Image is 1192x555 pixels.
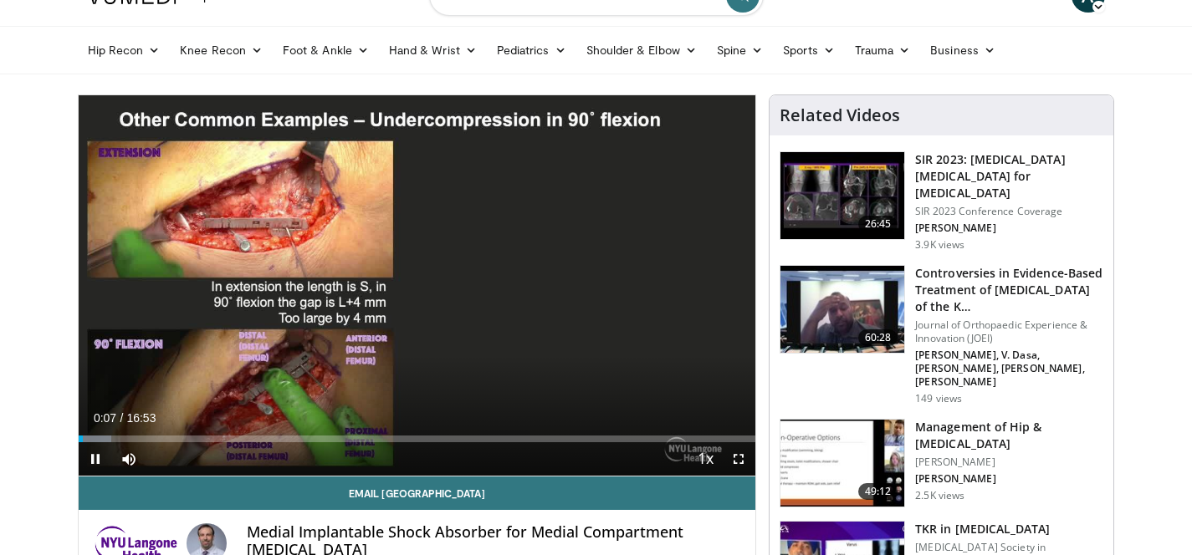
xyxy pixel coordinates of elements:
a: Hand & Wrist [379,33,487,67]
a: Hip Recon [78,33,171,67]
p: Journal of Orthopaedic Experience & Innovation (JOEI) [915,318,1103,345]
img: 1a332fb4-42c7-4be6-9091-bc954b21781b.150x105_q85_crop-smart_upscale.jpg [780,420,904,507]
img: be6b0377-cdfe-4f7b-8050-068257d09c09.150x105_q85_crop-smart_upscale.jpg [780,152,904,239]
span: 49:12 [858,483,898,500]
a: Spine [707,33,773,67]
a: Trauma [845,33,921,67]
a: Pediatrics [487,33,576,67]
h3: Management of Hip & [MEDICAL_DATA] [915,419,1103,452]
p: [PERSON_NAME], V. Dasa, [PERSON_NAME], [PERSON_NAME], [PERSON_NAME] [915,349,1103,389]
a: 60:28 Controversies in Evidence-Based Treatment of [MEDICAL_DATA] of the K… Journal of Orthopaedi... [780,265,1103,405]
span: / [120,411,124,425]
button: Playback Rate [688,442,722,476]
h3: Controversies in Evidence-Based Treatment of [MEDICAL_DATA] of the K… [915,265,1103,315]
a: 49:12 Management of Hip & [MEDICAL_DATA] [PERSON_NAME] [PERSON_NAME] 2.5K views [780,419,1103,507]
p: [PERSON_NAME] [915,456,1103,469]
button: Mute [112,442,146,476]
p: 2.5K views [915,489,964,502]
span: 16:53 [126,411,156,425]
p: [PERSON_NAME] [915,221,1103,235]
video-js: Video Player [79,95,756,476]
h4: Related Videos [780,105,900,125]
a: Knee Recon [170,33,273,67]
a: Email [GEOGRAPHIC_DATA] [79,476,756,510]
a: Sports [773,33,845,67]
p: 149 views [915,392,962,405]
img: 7d6f953a-0896-4c1e-ae10-9200c3b0f984.150x105_q85_crop-smart_upscale.jpg [780,266,904,353]
button: Fullscreen [722,442,755,476]
a: 26:45 SIR 2023: [MEDICAL_DATA] [MEDICAL_DATA] for [MEDICAL_DATA] SIR 2023 Conference Coverage [PE... [780,151,1103,252]
span: 0:07 [94,411,116,425]
span: 26:45 [858,216,898,232]
h3: SIR 2023: [MEDICAL_DATA] [MEDICAL_DATA] for [MEDICAL_DATA] [915,151,1103,201]
h3: TKR in [MEDICAL_DATA] [915,521,1103,537]
div: Progress Bar [79,435,756,442]
a: Business [920,33,1005,67]
button: Pause [79,442,112,476]
a: Shoulder & Elbow [576,33,707,67]
a: Foot & Ankle [273,33,379,67]
p: SIR 2023 Conference Coverage [915,205,1103,218]
span: 60:28 [858,329,898,346]
p: [PERSON_NAME] [915,472,1103,486]
p: 3.9K views [915,238,964,252]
